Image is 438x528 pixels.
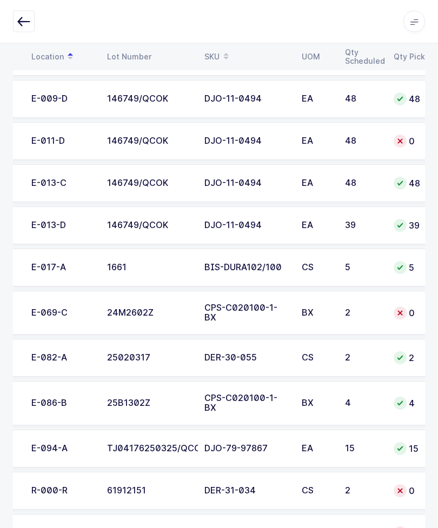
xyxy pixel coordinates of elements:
[394,52,435,61] div: Qty Picked
[204,137,289,146] div: DJO-11-0494
[204,95,289,104] div: DJO-11-0494
[394,397,435,410] div: 4
[345,137,381,146] div: 48
[345,444,381,454] div: 15
[345,263,381,273] div: 5
[107,486,191,496] div: 61912151
[107,179,191,189] div: 146749/QCOK
[345,48,381,65] div: Qty Scheduled
[204,444,289,454] div: DJO-79-97867
[204,353,289,363] div: DER-30-055
[107,444,191,454] div: TJ04176250325/QCOK
[31,353,94,363] div: E-082-A
[204,179,289,189] div: DJO-11-0494
[107,95,191,104] div: 146749/QCOK
[345,399,381,409] div: 4
[204,221,289,231] div: DJO-11-0494
[345,95,381,104] div: 48
[31,221,94,231] div: E-013-D
[107,353,191,363] div: 25020317
[31,486,94,496] div: R-000-R
[107,137,191,146] div: 146749/QCOK
[302,137,332,146] div: EA
[302,486,332,496] div: CS
[302,444,332,454] div: EA
[107,263,191,273] div: 1661
[31,444,94,454] div: E-094-A
[31,179,94,189] div: E-013-C
[302,52,332,61] div: UOM
[302,399,332,409] div: BX
[345,179,381,189] div: 48
[394,307,435,320] div: 0
[302,263,332,273] div: CS
[31,48,94,66] div: Location
[31,309,94,318] div: E-069-C
[204,394,289,413] div: CPS-C020100-1-BX
[345,309,381,318] div: 2
[204,263,289,273] div: BIS-DURA102/100
[394,443,435,456] div: 15
[394,352,435,365] div: 2
[107,52,191,61] div: Lot Number
[345,353,381,363] div: 2
[302,353,332,363] div: CS
[204,486,289,496] div: DER-31-034
[345,221,381,231] div: 39
[31,137,94,146] div: E-011-D
[204,48,289,66] div: SKU
[302,309,332,318] div: BX
[31,95,94,104] div: E-009-D
[394,135,435,148] div: 0
[394,93,435,106] div: 48
[204,304,289,323] div: CPS-C020100-1-BX
[302,179,332,189] div: EA
[394,485,435,498] div: 0
[394,177,435,190] div: 48
[302,95,332,104] div: EA
[394,262,435,275] div: 5
[31,399,94,409] div: E-086-B
[394,219,435,232] div: 39
[302,221,332,231] div: EA
[107,221,191,231] div: 146749/QCOK
[107,309,191,318] div: 24M2602Z
[31,263,94,273] div: E-017-A
[345,486,381,496] div: 2
[107,399,191,409] div: 25B1302Z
